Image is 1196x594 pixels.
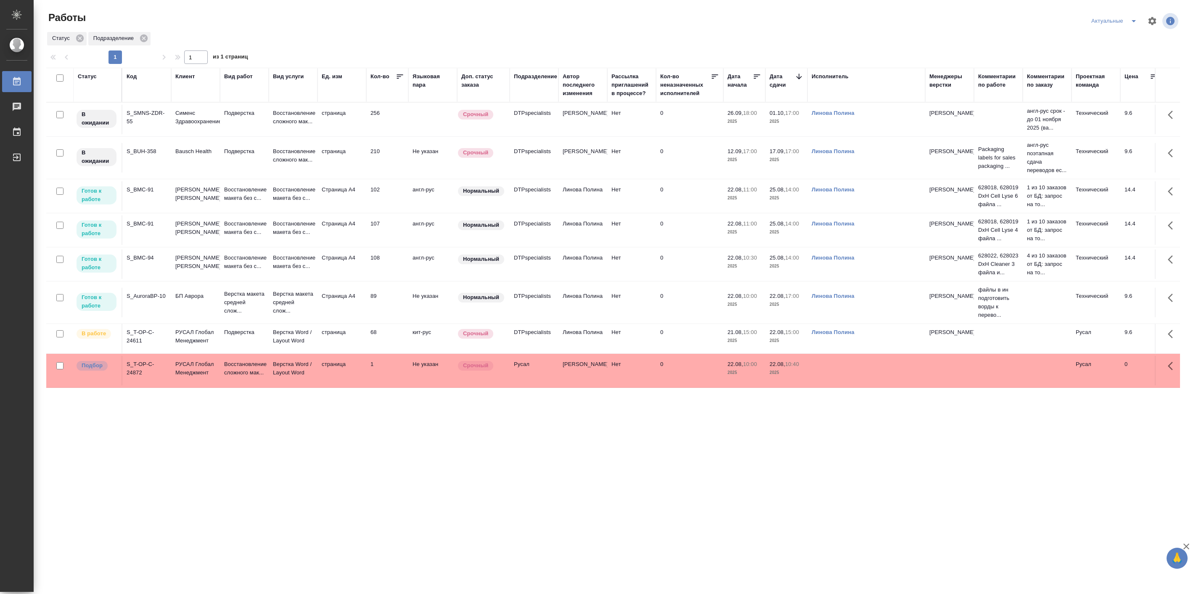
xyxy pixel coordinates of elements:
a: Линова Полина [812,329,855,335]
p: 01.10, [770,110,785,116]
p: 22.08, [728,361,743,367]
td: 108 [366,249,408,279]
p: англ-рус срок - до 01 ноября 2025 (ва... [1027,107,1067,132]
td: Страница А4 [318,215,366,245]
p: [PERSON_NAME] [929,292,970,300]
p: 2025 [770,194,803,202]
p: 25.08, [770,255,785,261]
p: Готов к работе [82,221,111,238]
div: Комментарии по заказу [1027,72,1067,89]
button: 🙏 [1167,548,1188,569]
td: 89 [366,288,408,317]
div: Вид услуги [273,72,304,81]
div: Кол-во неназначенных исполнителей [660,72,711,98]
a: Линова Полина [812,110,855,116]
div: Исполнитель может приступить к работе [76,186,117,205]
td: англ-рус [408,249,457,279]
p: Восстановление макета без с... [273,186,313,202]
p: Восстановление макета без с... [224,254,265,270]
div: Исполнитель может приступить к работе [76,220,117,239]
td: Линова Полина [558,215,607,245]
p: 21.08, [728,329,743,335]
p: 22.08, [770,293,785,299]
td: Нет [607,105,656,134]
p: Нормальный [463,221,499,229]
p: 22.08, [728,255,743,261]
p: 2025 [770,156,803,164]
div: Рассылка приглашений в процессе? [611,72,652,98]
a: Линова Полина [812,148,855,154]
p: 14:00 [785,186,799,193]
p: Подверстка [224,147,265,156]
p: [PERSON_NAME] [929,220,970,228]
button: Здесь прячутся важные кнопки [1163,288,1183,308]
p: 2025 [770,228,803,236]
div: Менеджеры верстки [929,72,970,89]
p: 12.09, [728,148,743,154]
p: Восстановление сложного мак... [273,109,313,126]
td: 0 [656,105,723,134]
td: Страница А4 [318,181,366,211]
div: Цена [1125,72,1138,81]
td: 0 [656,288,723,317]
p: [PERSON_NAME] [PERSON_NAME] [175,186,216,202]
div: Исполнитель [812,72,849,81]
p: 10:00 [743,293,757,299]
p: БП Аврора [175,292,216,300]
p: 628022, 628023 DxH Cleaner 3 файла и... [978,252,1019,277]
td: 9.6 [1120,324,1162,353]
td: 0 [656,356,723,385]
td: Нет [607,249,656,279]
p: 15:00 [785,329,799,335]
p: 22.08, [770,361,785,367]
td: [PERSON_NAME] [558,105,607,134]
td: [PERSON_NAME] [558,356,607,385]
a: Линова Полина [812,220,855,227]
td: 107 [366,215,408,245]
td: [PERSON_NAME] [558,143,607,172]
p: Подверстка [224,109,265,117]
td: 102 [366,181,408,211]
p: РУСАЛ Глобал Менеджмент [175,328,216,345]
td: Технический [1072,288,1120,317]
span: Посмотреть информацию [1162,13,1180,29]
span: Работы [46,11,86,24]
p: Восстановление макета без с... [273,220,313,236]
td: DTPspecialists [510,181,558,211]
p: 14:00 [785,220,799,227]
td: Русал [1072,356,1120,385]
p: Готов к работе [82,293,111,310]
p: В ожидании [82,110,111,127]
div: Комментарии по работе [978,72,1019,89]
div: Вид работ [224,72,253,81]
p: 2025 [770,337,803,345]
td: Нет [607,324,656,353]
p: 2025 [770,117,803,126]
p: [PERSON_NAME] [929,109,970,117]
p: Подбор [82,361,103,370]
div: Можно подбирать исполнителей [76,360,117,371]
button: Здесь прячутся важные кнопки [1163,249,1183,270]
div: Дата сдачи [770,72,795,89]
td: англ-рус [408,181,457,211]
p: В работе [82,329,106,338]
td: DTPspecialists [510,215,558,245]
p: 4 из 10 заказов от БД: запрос на то... [1027,252,1067,277]
p: 17.09, [770,148,785,154]
p: Нормальный [463,187,499,195]
p: 17:00 [785,293,799,299]
p: В ожидании [82,148,111,165]
p: 1 из 10 заказов от БД: запрос на то... [1027,217,1067,243]
td: 68 [366,324,408,353]
td: Русал [510,356,558,385]
p: Сименс Здравоохранение [175,109,216,126]
td: 0 [656,143,723,172]
td: 0 [656,324,723,353]
td: 9.6 [1120,288,1162,317]
p: 2025 [728,117,761,126]
div: Кол-во [370,72,389,81]
td: Линова Полина [558,249,607,279]
p: 2025 [770,262,803,270]
p: 22.08, [770,329,785,335]
p: Срочный [463,148,488,157]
